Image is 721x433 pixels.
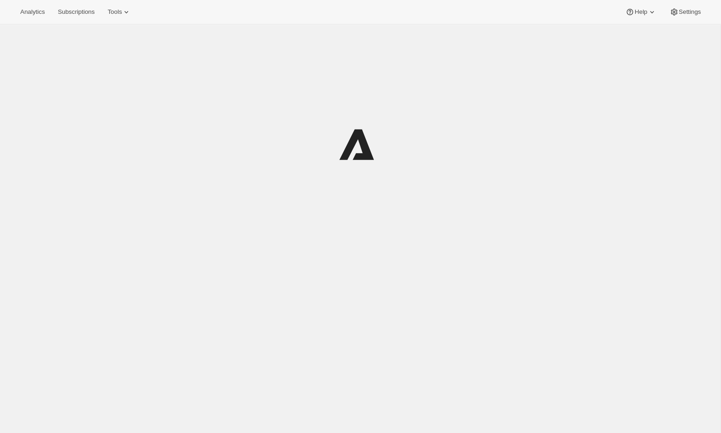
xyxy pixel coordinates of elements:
[634,8,647,16] span: Help
[620,6,662,18] button: Help
[15,6,50,18] button: Analytics
[52,6,100,18] button: Subscriptions
[679,8,701,16] span: Settings
[102,6,136,18] button: Tools
[107,8,122,16] span: Tools
[664,6,706,18] button: Settings
[20,8,45,16] span: Analytics
[58,8,95,16] span: Subscriptions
